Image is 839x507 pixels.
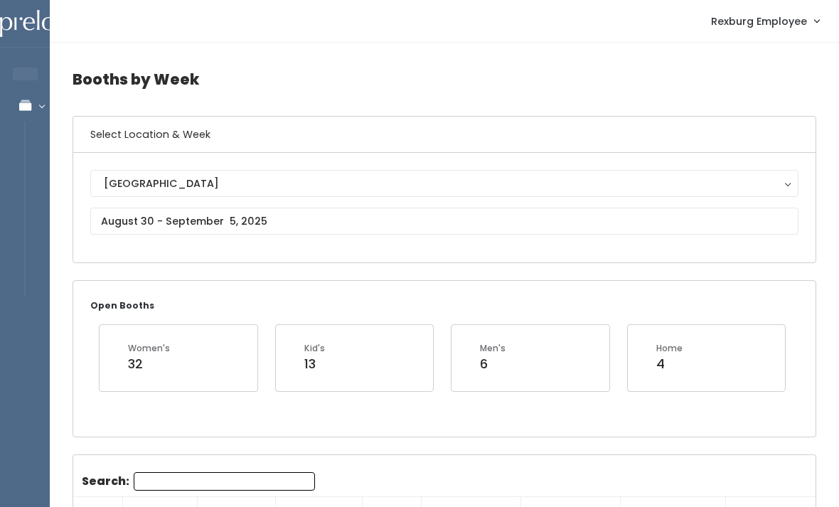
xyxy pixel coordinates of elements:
h4: Booths by Week [73,60,816,99]
span: Rexburg Employee [711,14,807,29]
label: Search: [82,472,315,491]
a: Rexburg Employee [697,6,833,36]
div: 13 [304,355,325,373]
div: 32 [128,355,170,373]
div: 4 [656,355,683,373]
input: August 30 - September 5, 2025 [90,208,798,235]
input: Search: [134,472,315,491]
div: Home [656,342,683,355]
h6: Select Location & Week [73,117,816,153]
div: Kid's [304,342,325,355]
div: [GEOGRAPHIC_DATA] [104,176,785,191]
small: Open Booths [90,299,154,311]
div: Men's [480,342,506,355]
div: Women's [128,342,170,355]
div: 6 [480,355,506,373]
button: [GEOGRAPHIC_DATA] [90,170,798,197]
